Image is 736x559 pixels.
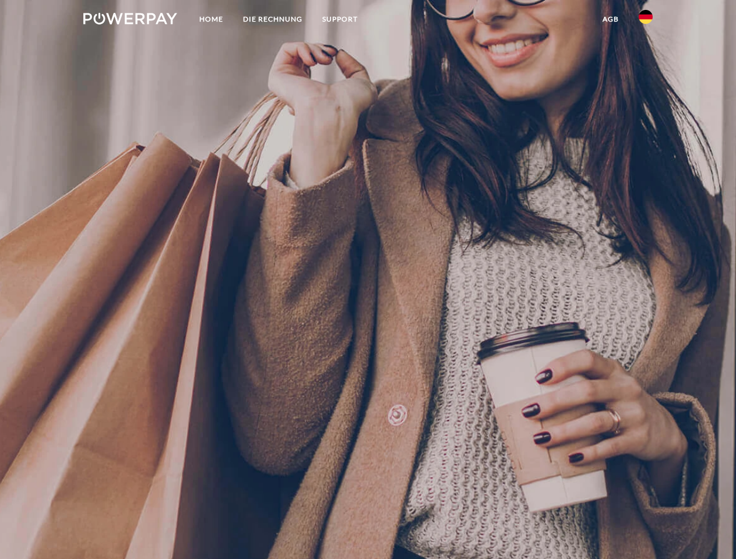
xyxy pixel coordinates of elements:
[639,10,653,24] img: de
[593,9,629,30] a: agb
[189,9,233,30] a: Home
[233,9,312,30] a: DIE RECHNUNG
[83,13,177,24] img: logo-powerpay-white.svg
[312,9,368,30] a: SUPPORT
